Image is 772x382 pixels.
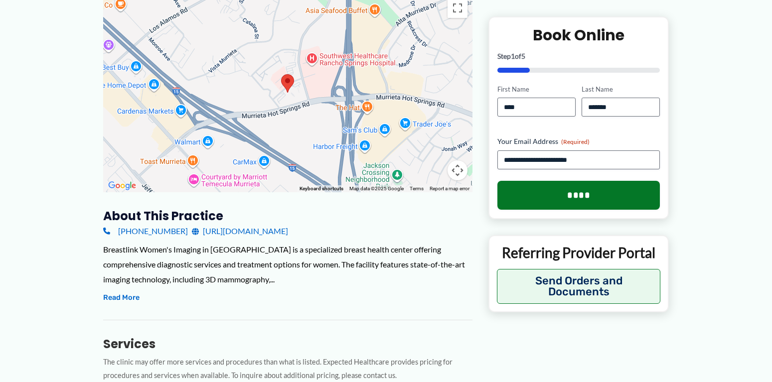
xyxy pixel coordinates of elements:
[410,186,424,191] a: Terms (opens in new tab)
[103,292,140,304] button: Read More
[106,179,139,192] a: Open this area in Google Maps (opens a new window)
[497,52,660,59] p: Step of
[521,51,525,60] span: 5
[497,269,661,304] button: Send Orders and Documents
[103,336,472,352] h3: Services
[497,25,660,44] h2: Book Online
[497,84,576,94] label: First Name
[582,84,660,94] label: Last Name
[497,136,660,146] label: Your Email Address
[192,224,288,239] a: [URL][DOMAIN_NAME]
[497,244,661,261] p: Referring Provider Portal
[103,242,472,286] div: Breastlink Women's Imaging in [GEOGRAPHIC_DATA] is a specialized breast health center offering co...
[103,224,188,239] a: [PHONE_NUMBER]
[106,179,139,192] img: Google
[300,185,343,192] button: Keyboard shortcuts
[448,160,467,180] button: Map camera controls
[349,186,404,191] span: Map data ©2025 Google
[561,138,590,145] span: (Required)
[511,51,515,60] span: 1
[103,208,472,224] h3: About this practice
[430,186,469,191] a: Report a map error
